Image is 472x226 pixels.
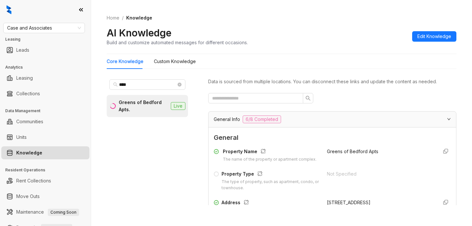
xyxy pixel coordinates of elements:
[122,14,124,21] li: /
[223,156,317,163] div: The name of the property or apartment complex.
[243,115,281,123] span: 6/8 Completed
[1,44,89,57] li: Leads
[1,146,89,159] li: Knowledge
[7,5,11,14] img: logo
[16,87,40,100] a: Collections
[126,15,152,20] span: Knowledge
[214,133,451,143] span: General
[16,174,51,187] a: Rent Collections
[223,148,317,156] div: Property Name
[5,36,91,42] h3: Leasing
[1,190,89,203] li: Move Outs
[1,174,89,187] li: Rent Collections
[1,131,89,144] li: Units
[1,72,89,85] li: Leasing
[113,82,118,87] span: search
[327,170,432,178] div: Not Specified
[171,102,185,110] span: Live
[417,33,451,40] span: Edit Knowledge
[178,83,182,86] span: close-circle
[209,112,456,127] div: General Info6/8 Completed
[107,27,171,39] h2: AI Knowledge
[1,87,89,100] li: Collections
[16,115,43,128] a: Communities
[305,96,311,101] span: search
[107,58,143,65] div: Core Knowledge
[16,131,27,144] a: Units
[48,209,79,216] span: Coming Soon
[214,116,240,123] span: General Info
[1,206,89,219] li: Maintenance
[208,78,456,85] div: Data is sourced from multiple locations. You can disconnect these links and update the content as...
[447,117,451,121] span: expanded
[16,44,29,57] a: Leads
[119,99,168,113] div: Greens of Bedford Apts.
[5,64,91,70] h3: Analytics
[222,179,319,191] div: The type of property, such as apartment, condo, or townhouse.
[105,14,121,21] a: Home
[327,149,378,154] span: Greens of Bedford Apts
[327,199,432,206] div: [STREET_ADDRESS]
[222,170,319,179] div: Property Type
[5,167,91,173] h3: Resident Operations
[107,39,248,46] div: Build and customize automated messages for different occasions.
[1,115,89,128] li: Communities
[412,31,456,42] button: Edit Knowledge
[5,108,91,114] h3: Data Management
[16,190,40,203] a: Move Outs
[16,146,42,159] a: Knowledge
[16,72,33,85] a: Leasing
[7,23,81,33] span: Case and Associates
[154,58,196,65] div: Custom Knowledge
[222,199,319,207] div: Address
